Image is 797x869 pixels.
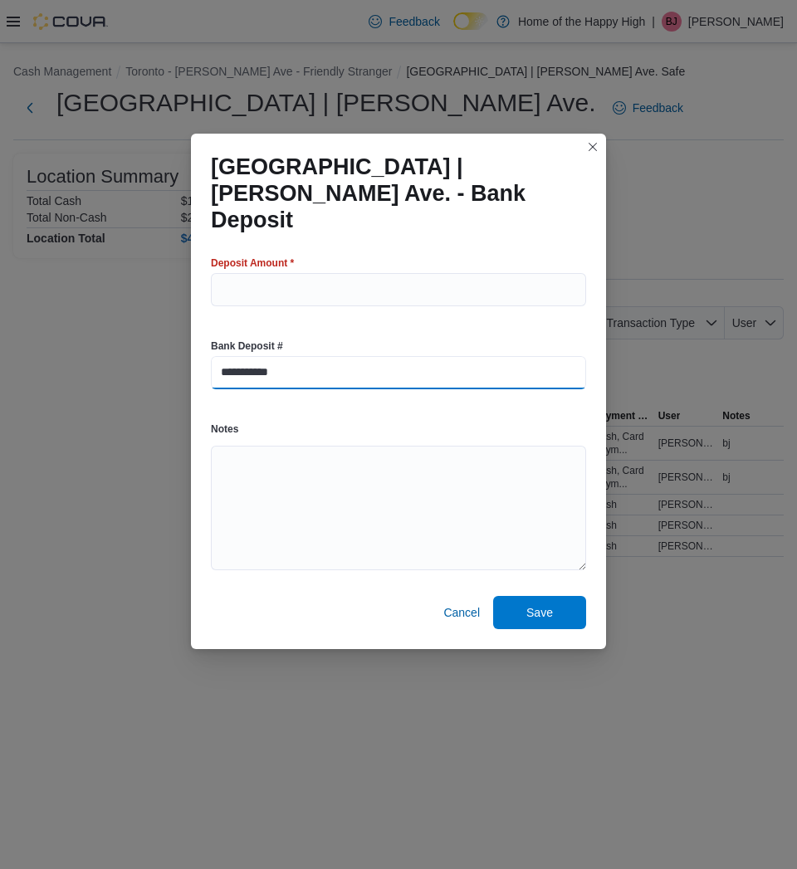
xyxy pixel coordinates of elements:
label: Notes [211,422,238,436]
h1: [GEOGRAPHIC_DATA] | [PERSON_NAME] Ave. - Bank Deposit [211,154,573,233]
button: Cancel [437,596,487,629]
span: Save [526,604,553,621]
label: Deposit Amount * [211,256,294,270]
button: Closes this modal window [583,137,603,157]
span: Cancel [443,604,480,621]
label: Bank Deposit # [211,339,283,353]
button: Save [493,596,586,629]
